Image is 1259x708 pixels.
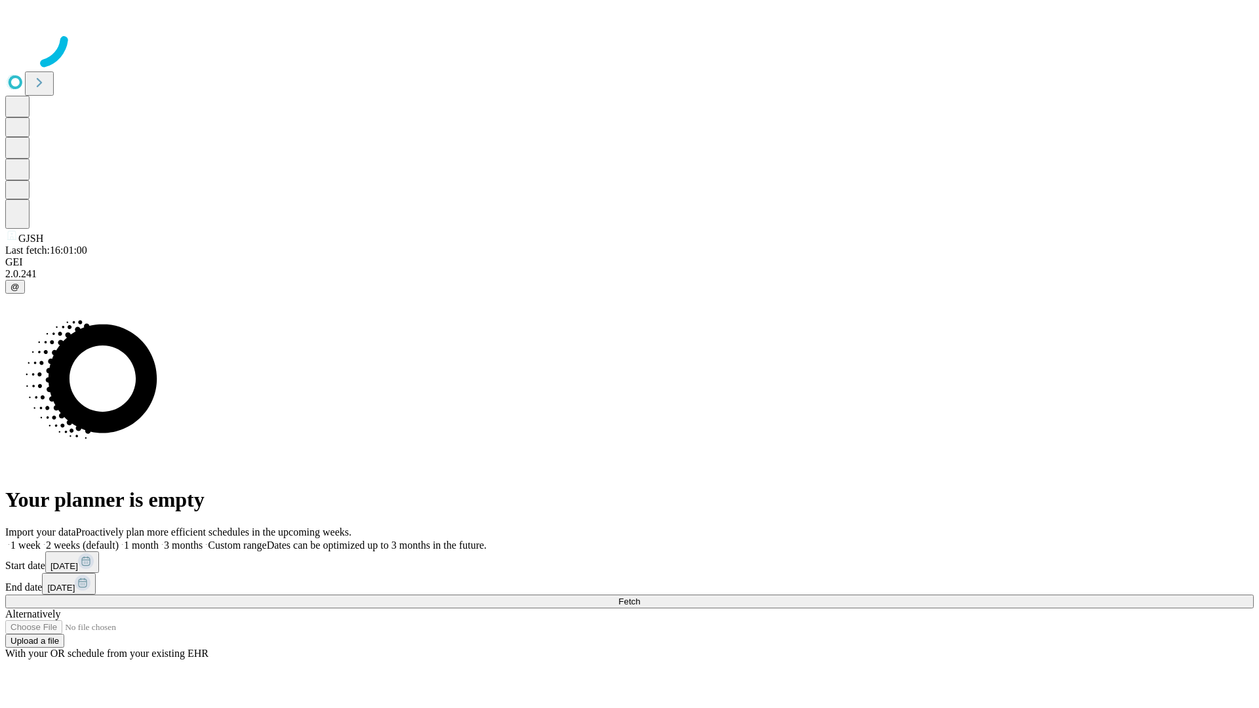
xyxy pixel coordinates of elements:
[618,597,640,606] span: Fetch
[5,595,1254,608] button: Fetch
[18,233,43,244] span: GJSH
[5,608,60,619] span: Alternatively
[5,280,25,294] button: @
[5,245,87,256] span: Last fetch: 16:01:00
[5,256,1254,268] div: GEI
[10,540,41,551] span: 1 week
[76,526,351,538] span: Proactively plan more efficient schedules in the upcoming weeks.
[164,540,203,551] span: 3 months
[208,540,266,551] span: Custom range
[5,526,76,538] span: Import your data
[47,583,75,593] span: [DATE]
[50,561,78,571] span: [DATE]
[42,573,96,595] button: [DATE]
[5,268,1254,280] div: 2.0.241
[46,540,119,551] span: 2 weeks (default)
[5,551,1254,573] div: Start date
[5,573,1254,595] div: End date
[5,634,64,648] button: Upload a file
[5,648,209,659] span: With your OR schedule from your existing EHR
[10,282,20,292] span: @
[124,540,159,551] span: 1 month
[45,551,99,573] button: [DATE]
[267,540,487,551] span: Dates can be optimized up to 3 months in the future.
[5,488,1254,512] h1: Your planner is empty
